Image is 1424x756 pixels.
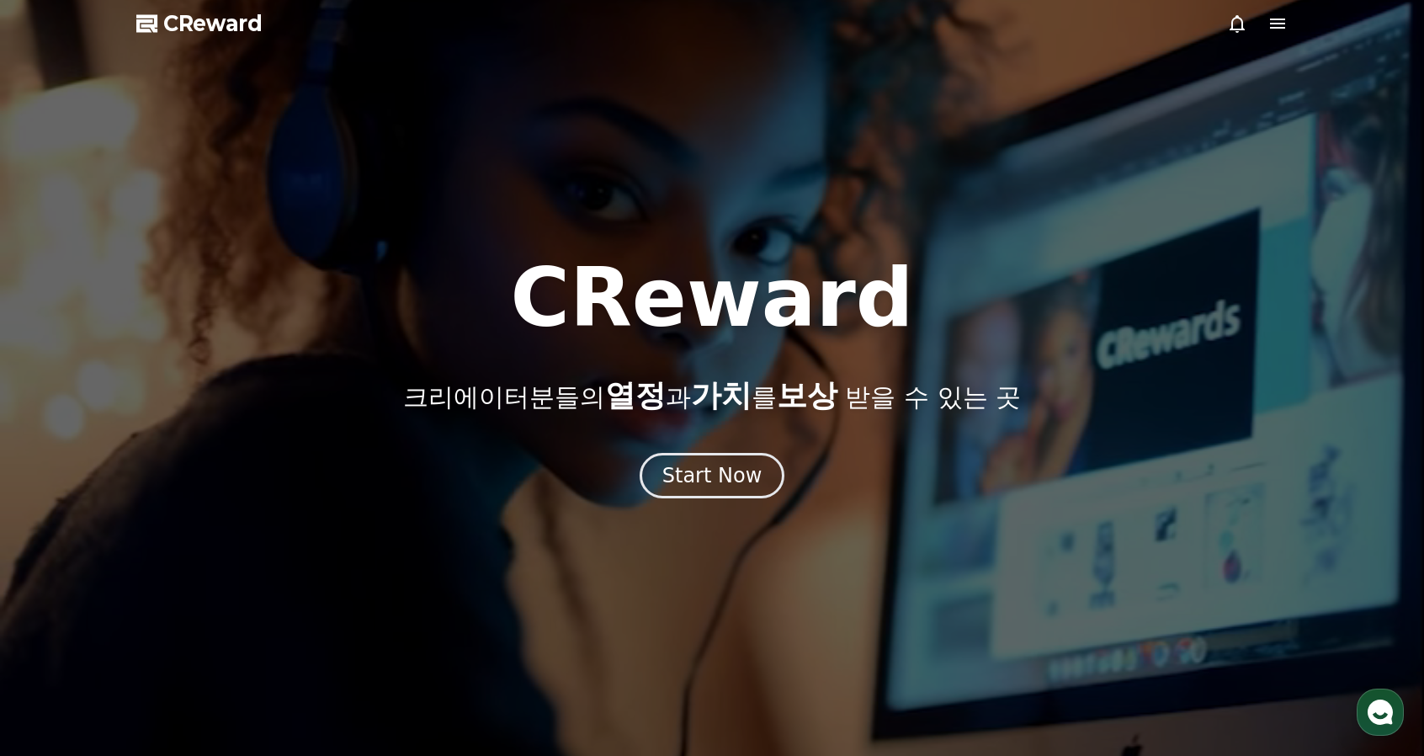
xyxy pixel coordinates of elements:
h1: CReward [510,258,913,338]
span: 열정 [605,378,666,413]
a: CReward [136,10,263,37]
a: 설정 [217,534,323,576]
span: 홈 [53,559,63,572]
span: 보상 [777,378,837,413]
span: 가치 [691,378,752,413]
span: CReward [163,10,263,37]
a: 홈 [5,534,111,576]
p: 크리에이터분들의 과 를 받을 수 있는 곳 [403,379,1021,413]
button: Start Now [640,453,785,498]
span: 설정 [260,559,280,572]
span: 대화 [154,560,174,573]
a: 대화 [111,534,217,576]
a: Start Now [640,470,785,486]
div: Start Now [662,462,762,489]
